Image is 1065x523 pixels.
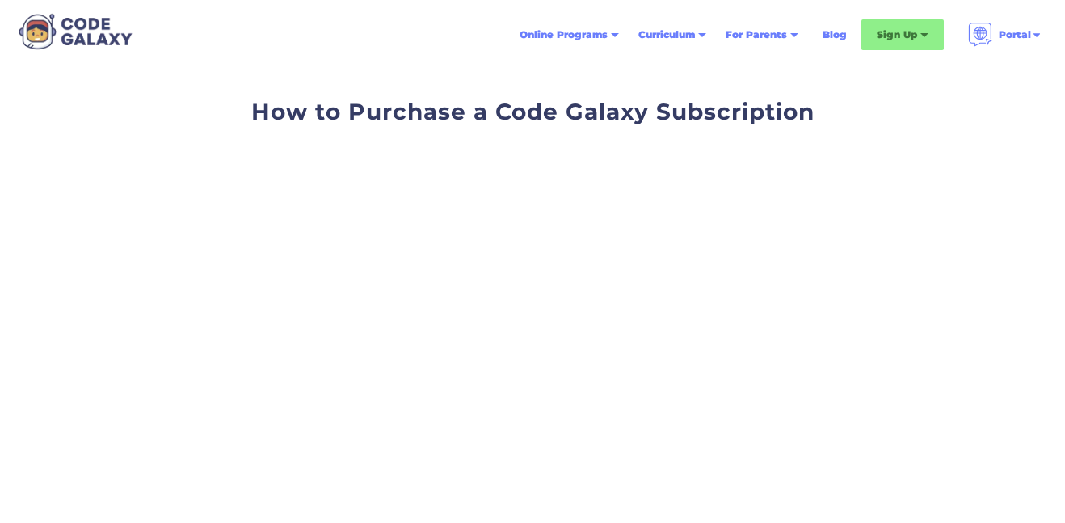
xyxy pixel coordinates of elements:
div: Curriculum [638,27,695,43]
a: Blog [813,20,857,49]
div: Sign Up [877,27,917,43]
div: For Parents [726,27,787,43]
div: Portal [999,27,1031,43]
div: Online Programs [520,27,608,43]
span: How to Purchase a Code Galaxy Subscription [251,98,815,125]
